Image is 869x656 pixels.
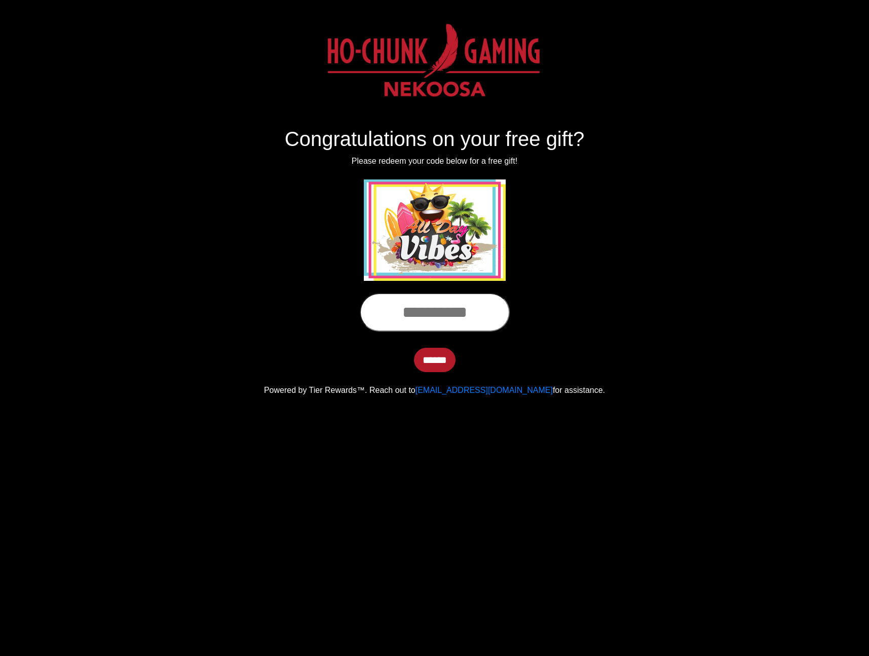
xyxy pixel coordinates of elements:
[154,155,716,167] p: Please redeem your code below for a free gift!
[264,386,605,394] span: Powered by Tier Rewards™. Reach out to for assistance.
[154,127,716,151] h1: Congratulations on your free gift?
[316,13,552,115] img: Logo
[364,179,506,281] img: Center Image
[415,386,553,394] a: [EMAIL_ADDRESS][DOMAIN_NAME]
